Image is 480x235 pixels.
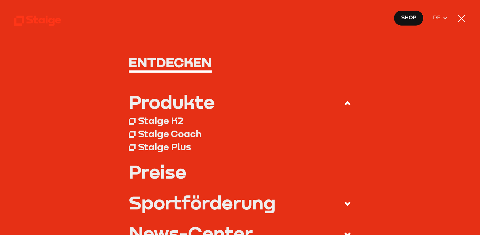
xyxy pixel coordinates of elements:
[129,162,351,181] a: Preise
[394,10,424,26] a: Shop
[129,140,351,153] a: Staige Plus
[138,115,183,126] div: Staige K2
[138,141,191,152] div: Staige Plus
[129,127,351,140] a: Staige Coach
[129,114,351,127] a: Staige K2
[138,128,202,139] div: Staige Coach
[129,193,276,212] div: Sportförderung
[129,93,215,111] div: Produkte
[433,14,443,22] span: DE
[401,14,416,22] span: Shop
